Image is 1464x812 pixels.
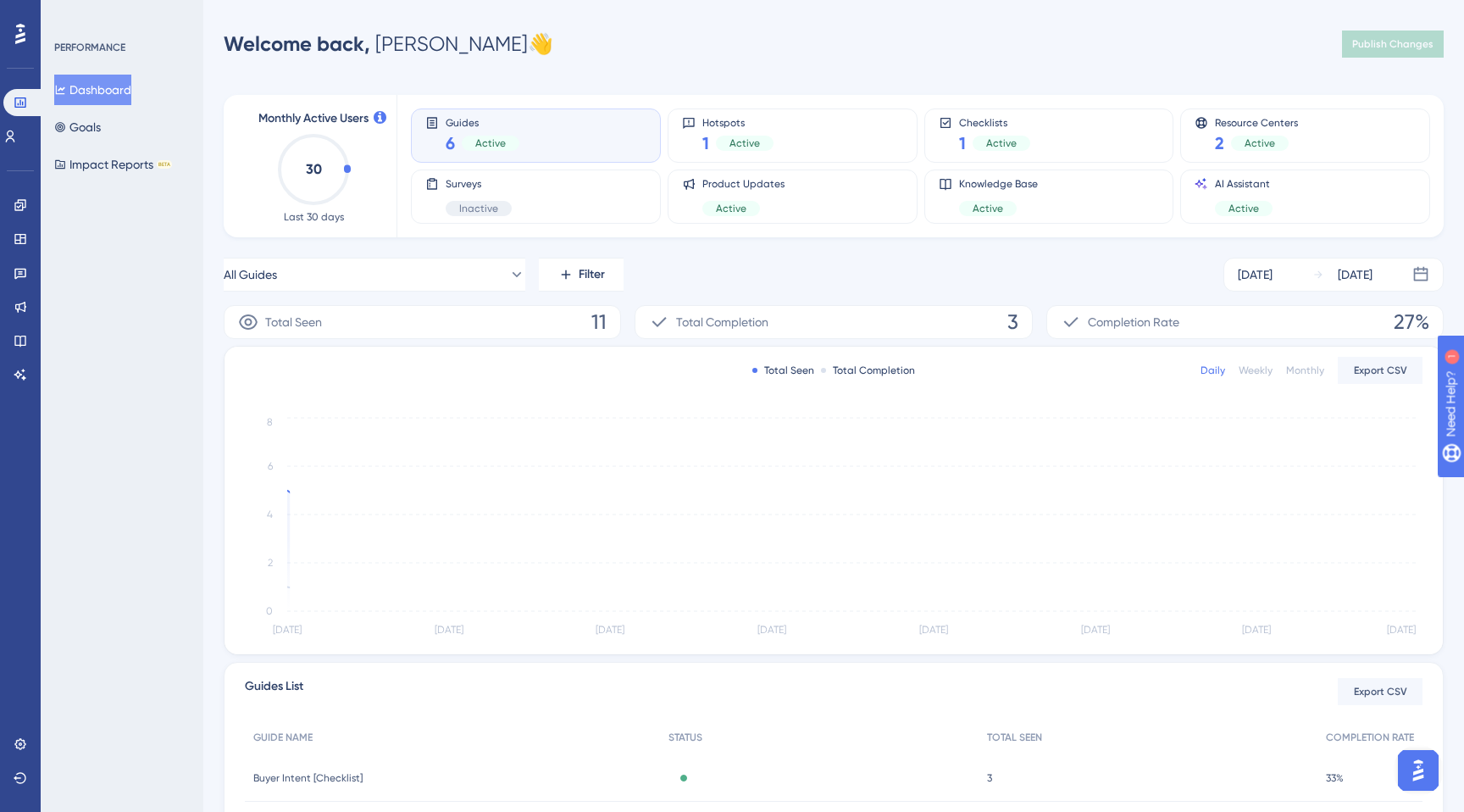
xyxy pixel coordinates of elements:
span: Checklists [959,116,1030,128]
span: Hotspots [702,116,774,128]
span: Active [729,136,760,150]
span: Surveys [446,177,512,191]
span: 11 [591,309,607,336]
span: Guides List [245,676,303,707]
span: AI Assistant [1215,177,1273,191]
tspan: [DATE] [1387,624,1416,636]
span: Active [1245,136,1275,150]
span: Active [1228,202,1259,215]
span: Completion Rate [1088,312,1179,332]
span: 6 [446,131,455,155]
tspan: 8 [267,416,273,428]
div: [DATE] [1238,264,1273,285]
span: STATUS [668,731,702,744]
span: 2 [1215,131,1224,155]
span: Resource Centers [1215,116,1298,128]
span: Need Help? [40,4,106,25]
tspan: [DATE] [1081,624,1110,636]
div: BETA [157,160,172,169]
span: GUIDE NAME [253,731,313,744]
tspan: [DATE] [273,624,302,636]
tspan: [DATE] [435,624,463,636]
span: Publish Changes [1352,37,1433,51]
span: Filter [579,264,605,285]
span: 33% [1326,771,1344,785]
button: Export CSV [1338,678,1422,705]
span: COMPLETION RATE [1326,731,1414,744]
tspan: [DATE] [757,624,786,636]
span: 27% [1394,309,1429,336]
span: 1 [702,131,709,155]
div: Daily [1201,364,1225,377]
button: Impact ReportsBETA [54,149,172,180]
span: All Guides [224,264,277,285]
span: Welcome back, [224,31,370,56]
span: Last 30 days [284,210,344,224]
div: [PERSON_NAME] 👋 [224,31,553,58]
span: Export CSV [1354,685,1407,698]
button: All Guides [224,258,525,292]
text: 30 [306,161,322,177]
tspan: [DATE] [1242,624,1271,636]
tspan: [DATE] [596,624,624,636]
span: Knowledge Base [959,177,1038,191]
span: Monthly Active Users [258,108,369,129]
div: [DATE] [1338,264,1372,285]
button: Goals [54,112,101,142]
button: Dashboard [54,75,131,105]
tspan: 6 [268,460,273,472]
span: Active [986,136,1017,150]
span: Export CSV [1354,364,1407,377]
span: Active [973,202,1003,215]
span: Total Seen [265,312,322,332]
button: Filter [539,258,624,292]
div: PERFORMANCE [54,41,125,54]
div: 1 [118,8,123,22]
tspan: 2 [268,557,273,569]
span: Active [475,136,506,150]
div: Monthly [1286,364,1324,377]
span: Total Completion [676,312,768,332]
div: Total Completion [821,364,915,377]
span: Product Updates [702,177,785,191]
button: Export CSV [1338,357,1422,384]
tspan: [DATE] [919,624,948,636]
span: Guides [446,116,519,128]
iframe: UserGuiding AI Assistant Launcher [1393,745,1444,796]
tspan: 0 [266,605,273,617]
span: 3 [1007,309,1018,336]
span: Inactive [459,202,498,215]
div: Total Seen [752,364,814,377]
span: Active [716,202,746,215]
div: Weekly [1239,364,1273,377]
span: TOTAL SEEN [987,731,1042,744]
tspan: 4 [267,509,273,520]
span: 1 [959,131,966,155]
span: 3 [987,771,992,785]
button: Publish Changes [1342,31,1444,58]
span: Buyer Intent [Checklist] [253,771,363,785]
